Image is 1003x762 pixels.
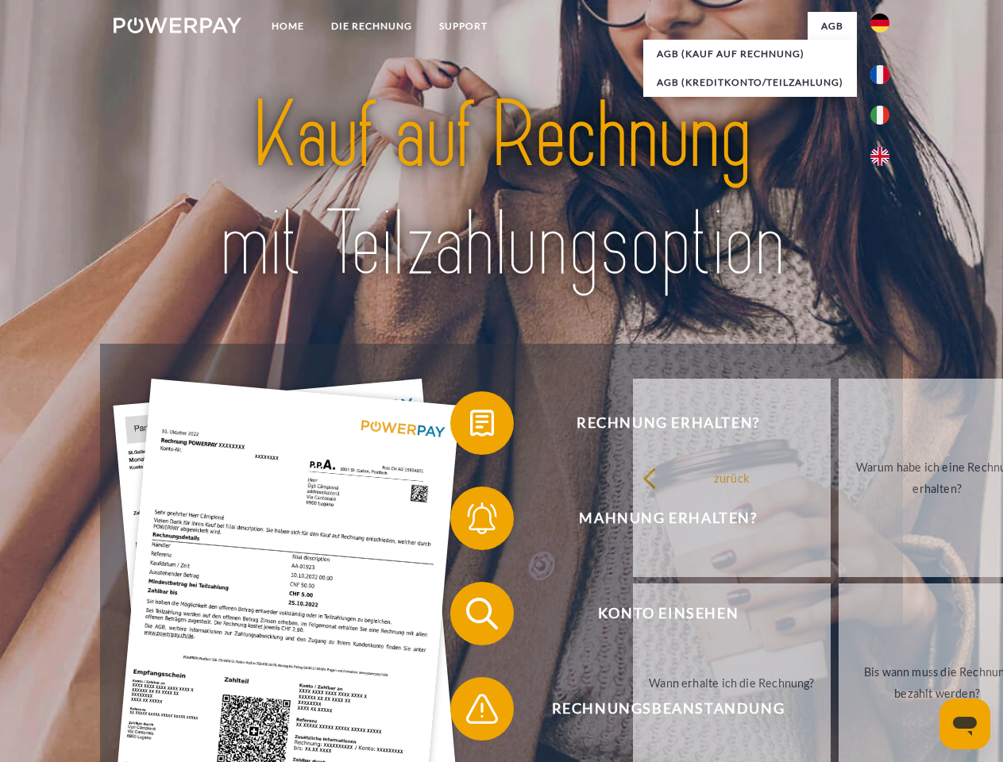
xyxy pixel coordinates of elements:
[450,391,863,455] button: Rechnung erhalten?
[450,487,863,550] button: Mahnung erhalten?
[462,498,502,538] img: qb_bell.svg
[870,13,889,33] img: de
[258,12,318,40] a: Home
[450,677,863,741] button: Rechnungsbeanstandung
[318,12,426,40] a: DIE RECHNUNG
[642,467,821,488] div: zurück
[642,672,821,693] div: Wann erhalte ich die Rechnung?
[450,582,863,645] button: Konto einsehen
[870,65,889,84] img: fr
[426,12,501,40] a: SUPPORT
[643,68,857,97] a: AGB (Kreditkonto/Teilzahlung)
[643,40,857,68] a: AGB (Kauf auf Rechnung)
[808,12,857,40] a: agb
[114,17,241,33] img: logo-powerpay-white.svg
[152,76,851,304] img: title-powerpay_de.svg
[939,698,990,749] iframe: Schaltfläche zum Öffnen des Messaging-Fensters
[462,689,502,729] img: qb_warning.svg
[870,106,889,125] img: it
[870,147,889,166] img: en
[462,403,502,443] img: qb_bill.svg
[462,594,502,633] img: qb_search.svg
